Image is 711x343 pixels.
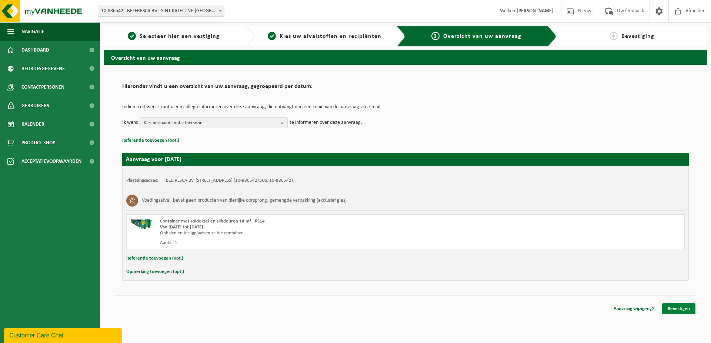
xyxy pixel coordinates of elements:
span: Kies uw afvalstoffen en recipiënten [280,33,381,39]
span: Kies bestaand contactpersoon [144,118,278,129]
span: 2 [268,32,276,40]
span: Bedrijfsgegevens [21,59,65,78]
span: 10-886542 - BELFRESCA BV - SINT-KATELIJNE-WAVER [98,6,224,16]
h2: Hieronder vindt u een overzicht van uw aanvraag, gegroepeerd per datum. [122,83,689,93]
span: Kalender [21,115,44,133]
span: Container met roldeksel en slibdeuren 14 m³ - RS14 [160,219,265,224]
span: 10-886542 - BELFRESCA BV - SINT-KATELIJNE-WAVER [98,6,224,17]
div: Ophalen en terugplaatsen zelfde container [160,230,435,236]
h3: Voedingsafval, bevat geen producten van dierlijke oorsprong, gemengde verpakking (exclusief glas) [142,195,347,207]
strong: Van [DATE] tot [DATE] [160,225,203,230]
button: Kies bestaand contactpersoon [140,117,288,128]
span: Product Shop [21,133,55,152]
p: Ik wens [122,117,138,128]
span: Selecteer hier een vestiging [140,33,220,39]
span: 1 [128,32,136,40]
button: Opmerking toevoegen (opt.) [126,267,184,277]
span: Overzicht van uw aanvraag [443,33,521,39]
iframe: chat widget [4,327,124,343]
p: Indien u dit wenst kunt u een collega informeren over deze aanvraag, die ontvangt dan een kopie v... [122,105,689,110]
a: Aanvraag wijzigen [608,303,660,314]
span: Navigatie [21,22,44,41]
strong: Plaatsingsadres: [126,178,158,183]
span: Contactpersonen [21,78,64,96]
span: Acceptatievoorwaarden [21,152,81,171]
p: te informeren over deze aanvraag. [290,117,362,128]
span: Gebruikers [21,96,49,115]
td: BELFRESCA BV, [STREET_ADDRESS] (10-886542/BUS, 10-886542) [166,178,293,184]
strong: Aanvraag voor [DATE] [126,156,181,162]
a: 2Kies uw afvalstoffen en recipiënten [258,32,391,41]
div: Aantal: 1 [160,240,435,246]
span: 4 [610,32,618,40]
a: Bevestigen [662,303,695,314]
span: 3 [431,32,440,40]
h2: Overzicht van uw aanvraag [104,50,707,65]
span: Dashboard [21,41,49,59]
span: Bevestiging [621,33,654,39]
button: Referentie toevoegen (opt.) [122,136,179,145]
img: HK-RS-14-GN-00.png [130,218,153,230]
button: Referentie toevoegen (opt.) [126,254,183,263]
a: 1Selecteer hier een vestiging [107,32,240,41]
strong: [PERSON_NAME] [517,8,554,14]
